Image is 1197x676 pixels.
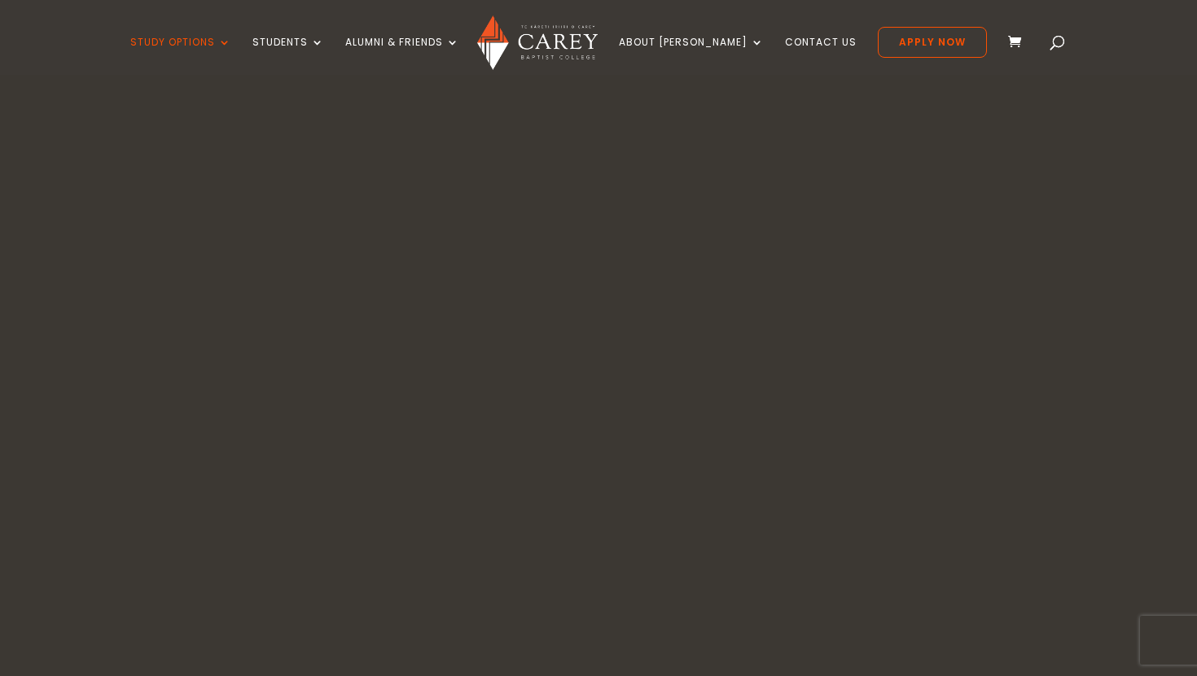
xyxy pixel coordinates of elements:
[878,27,987,58] a: Apply Now
[130,37,231,75] a: Study Options
[252,37,324,75] a: Students
[345,37,459,75] a: Alumni & Friends
[619,37,764,75] a: About [PERSON_NAME]
[477,15,597,70] img: Carey Baptist College
[785,37,857,75] a: Contact Us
